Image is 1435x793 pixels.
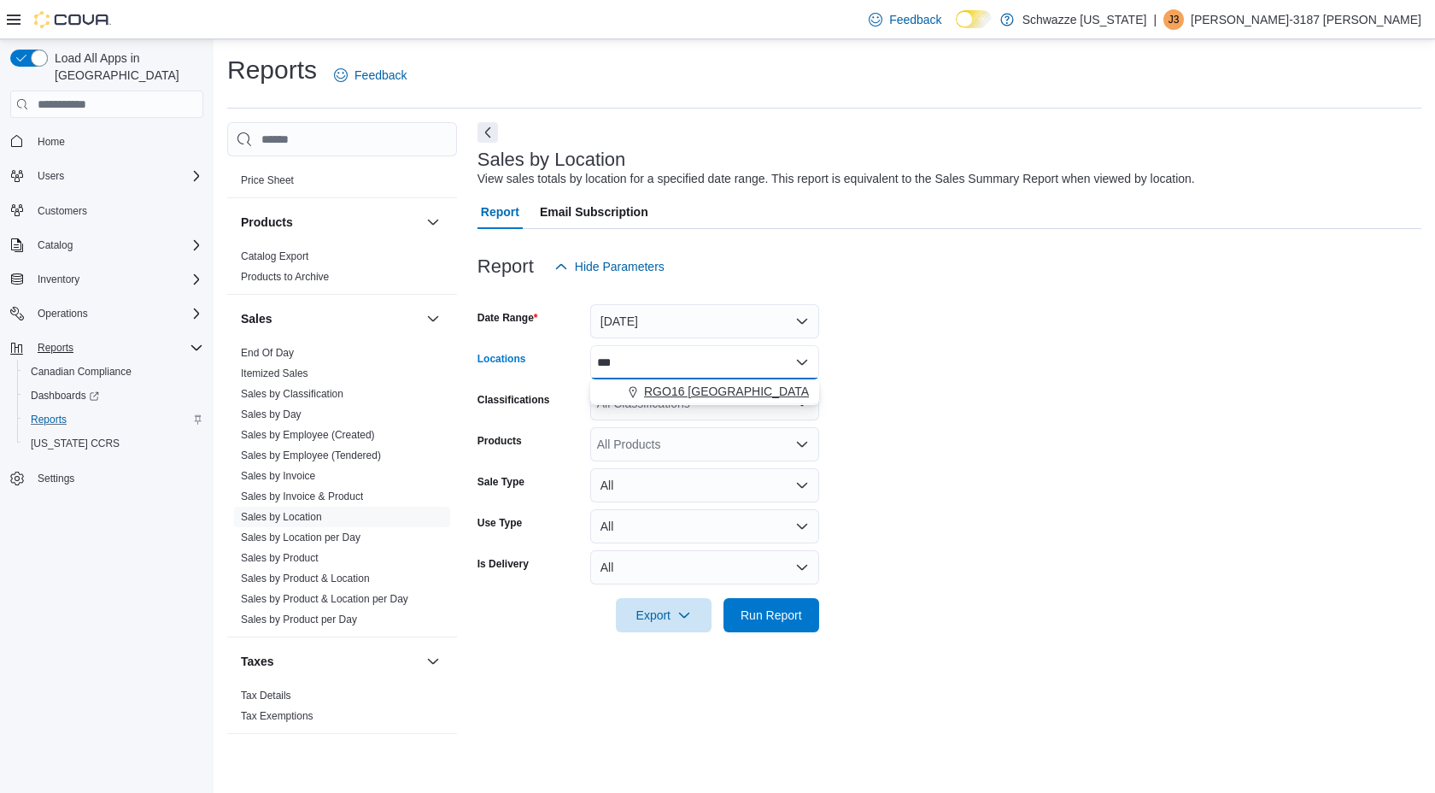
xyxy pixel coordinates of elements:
div: Jerry-3187 Kilian [1163,9,1184,30]
span: Canadian Compliance [24,361,203,382]
div: Products [227,246,457,294]
button: Open list of options [795,438,809,451]
span: Run Report [741,607,802,624]
span: Sales by Product per Day [241,613,357,626]
span: Dark Mode [956,28,957,29]
span: [US_STATE] CCRS [31,437,120,450]
a: Sales by Location [241,511,322,523]
span: Sales by Day [241,408,302,421]
span: Email Subscription [540,195,648,229]
button: Reports [31,338,80,358]
button: Products [423,212,443,232]
span: Sales by Product & Location per Day [241,592,408,606]
button: Products [241,214,419,231]
span: Canadian Compliance [31,365,132,379]
span: Washington CCRS [24,433,203,454]
button: Reports [17,408,210,432]
span: Users [31,166,203,186]
span: Catalog [38,238,73,252]
h3: Sales [241,310,272,327]
span: Sales by Product & Location [241,572,370,585]
p: | [1153,9,1157,30]
span: Reports [31,413,67,426]
a: Sales by Employee (Tendered) [241,449,381,461]
div: Taxes [227,685,457,733]
button: Catalog [3,233,210,257]
button: Export [616,598,712,632]
nav: Complex example [10,121,203,535]
button: Taxes [423,651,443,672]
span: Sales by Classification [241,387,343,401]
button: [US_STATE] CCRS [17,432,210,455]
label: Date Range [477,311,538,325]
button: Canadian Compliance [17,360,210,384]
span: Home [38,135,65,149]
a: Feedback [327,58,413,92]
button: Reports [3,336,210,360]
button: Inventory [31,269,86,290]
label: Products [477,434,522,448]
span: Users [38,169,64,183]
span: Customers [38,204,87,218]
span: Sales by Product [241,551,319,565]
span: Load All Apps in [GEOGRAPHIC_DATA] [48,50,203,84]
a: Home [31,132,72,152]
span: Tax Exemptions [241,709,313,723]
div: View sales totals by location for a specified date range. This report is equivalent to the Sales ... [477,170,1195,188]
button: Close list of options [795,355,809,369]
img: Cova [34,11,111,28]
div: Sales [227,343,457,637]
span: Products to Archive [241,270,329,284]
span: Catalog Export [241,250,308,263]
a: Catalog Export [241,250,308,262]
button: Settings [3,466,210,490]
span: End Of Day [241,346,294,360]
a: Sales by Location per Day [241,532,360,543]
span: Reports [24,409,203,430]
span: Sales by Location [241,510,322,524]
span: Reports [38,341,73,355]
span: J3 [1168,9,1180,30]
span: Sales by Invoice [241,469,315,483]
p: Schwazze [US_STATE] [1022,9,1147,30]
a: End Of Day [241,347,294,359]
label: Classifications [477,393,550,407]
button: Hide Parameters [548,250,671,284]
span: Reports [31,338,203,358]
a: Canadian Compliance [24,361,138,382]
button: All [590,509,819,543]
button: Taxes [241,653,419,670]
button: Users [3,164,210,188]
span: Catalog [31,235,203,256]
button: Customers [3,198,210,223]
span: Inventory [31,269,203,290]
button: Home [3,128,210,153]
a: Price Sheet [241,174,294,186]
span: Tax Details [241,689,291,702]
button: Operations [3,302,210,326]
span: Feedback [889,11,941,28]
span: Price Sheet [241,173,294,187]
label: Sale Type [477,475,524,489]
a: Settings [31,468,81,489]
a: Tax Exemptions [241,710,313,722]
span: Customers [31,200,203,221]
label: Is Delivery [477,557,529,571]
span: Sales by Invoice & Product [241,490,363,503]
a: Customers [31,201,94,221]
span: Hide Parameters [575,258,665,275]
a: Sales by Classification [241,388,343,400]
span: Operations [31,303,203,324]
button: Sales [423,308,443,329]
span: Home [31,130,203,151]
a: Dashboards [17,384,210,408]
button: Sales [241,310,419,327]
a: Feedback [862,3,948,37]
a: Sales by Day [241,408,302,420]
h3: Sales by Location [477,150,626,170]
span: RGO16 [GEOGRAPHIC_DATA] [644,383,812,400]
button: All [590,550,819,584]
span: Operations [38,307,88,320]
button: Users [31,166,71,186]
button: Inventory [3,267,210,291]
